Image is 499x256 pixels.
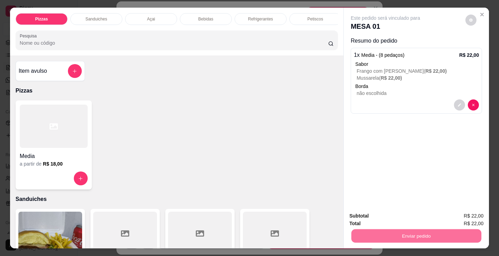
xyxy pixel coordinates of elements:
[198,16,213,22] p: Bebidas
[35,16,48,22] p: Pizzas
[20,152,88,160] h4: Media
[476,9,488,20] button: Close
[18,212,82,255] img: product-image
[351,15,420,21] p: Este pedido será vinculado para
[349,221,360,226] strong: Total
[19,67,47,75] h4: Item avulso
[351,37,482,45] p: Resumo do pedido
[248,16,273,22] p: Refrigerantes
[357,90,479,97] p: não escolhida
[351,21,420,31] p: MESA 01
[85,16,107,22] p: Sanduiches
[74,171,88,185] button: increase-product-quantity
[20,39,329,46] input: Pesquisa
[361,52,405,58] span: Media - (8 pedaços)
[459,52,479,59] p: R$ 22,00
[426,68,447,74] span: R$ 22,00 )
[307,16,323,22] p: Petiscos
[357,74,479,81] p: Mussarela (
[454,99,465,111] button: decrease-product-quantity
[20,33,39,39] label: Pesquisa
[380,75,402,81] span: R$ 22,00 )
[43,160,63,167] h6: R$ 18,00
[16,195,338,203] p: Sanduiches
[68,64,82,78] button: add-separate-item
[465,15,476,26] button: decrease-product-quantity
[355,83,479,90] p: Borda
[20,160,88,167] div: a partir de
[354,51,404,59] p: 1 x
[468,99,479,111] button: decrease-product-quantity
[351,229,481,242] button: Enviar pedido
[147,16,155,22] p: Açai
[16,87,338,95] p: Pizzas
[357,68,479,74] p: Frango com [PERSON_NAME] (
[355,61,479,68] div: Sabor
